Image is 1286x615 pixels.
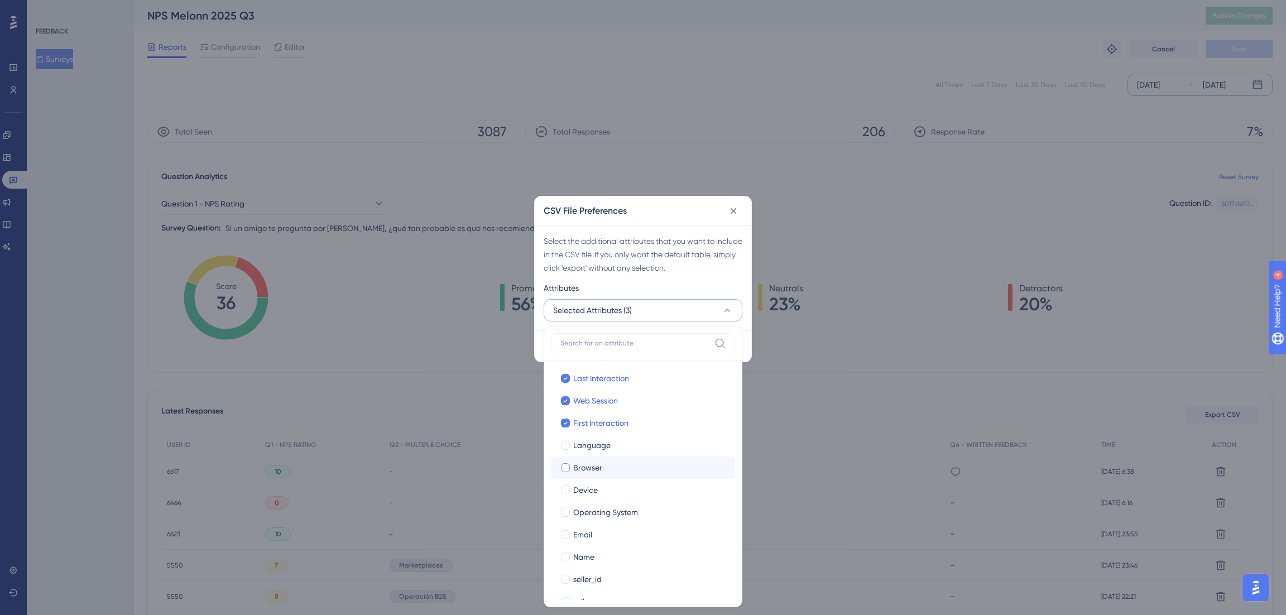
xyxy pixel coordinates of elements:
[573,461,602,474] span: Browser
[573,439,611,452] span: Language
[573,416,628,430] span: First Interaction
[544,234,742,275] div: Select the additional attributes that you want to include in the CSV file. If you only want the d...
[573,506,638,519] span: Operating System
[573,372,629,385] span: Last Interaction
[1239,571,1273,604] iframe: UserGuiding AI Assistant Launcher
[544,204,627,218] h2: CSV File Preferences
[544,281,579,295] span: Attributes
[553,304,632,317] span: Selected Attributes (3)
[78,6,81,15] div: 4
[573,528,592,541] span: Email
[560,339,710,348] input: Search for an attribute
[573,573,602,586] span: seller_id
[573,550,594,564] span: Name
[573,595,616,608] span: seller_name
[26,3,70,16] span: Need Help?
[573,394,618,407] span: Web Session
[573,483,598,497] span: Device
